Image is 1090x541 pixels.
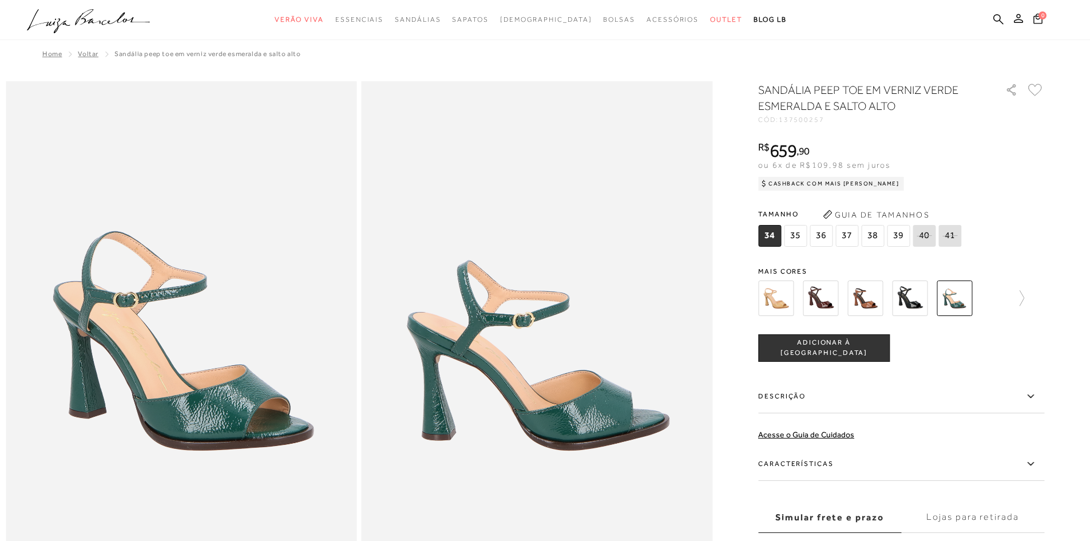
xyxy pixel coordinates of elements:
a: Acesse o Guia de Cuidados [758,430,854,439]
a: BLOG LB [754,9,787,30]
div: Cashback com Mais [PERSON_NAME] [758,177,904,191]
span: Sandálias [395,15,441,23]
a: noSubCategoriesText [603,9,635,30]
span: 38 [861,225,884,247]
span: SANDÁLIA PEEP TOE EM VERNIZ VERDE ESMERALDA E SALTO ALTO [114,50,301,58]
h1: SANDÁLIA PEEP TOE EM VERNIZ VERDE ESMERALDA E SALTO ALTO [758,82,973,114]
span: 40 [913,225,936,247]
a: noSubCategoriesText [710,9,742,30]
span: 137500257 [779,116,825,124]
a: noSubCategoriesText [275,9,324,30]
span: Mais cores [758,268,1044,275]
button: Guia de Tamanhos [819,206,933,224]
img: SANDÁLIA PEEP TOE EM VERNIZ PRETO E SALTO ALTO [892,281,928,316]
span: 39 [887,225,910,247]
span: 0 [1039,11,1047,19]
span: 36 [810,225,833,247]
button: ADICIONAR À [GEOGRAPHIC_DATA] [758,334,890,362]
i: R$ [758,142,770,152]
img: SANDÁLIA PEEP TOE EM VERNIZ VERDE ESMERALDA E SALTO ALTO [937,281,972,316]
span: Bolsas [603,15,635,23]
label: Descrição [758,380,1044,413]
span: 659 [770,140,796,161]
span: Tamanho [758,206,964,223]
button: 0 [1030,13,1046,28]
a: noSubCategoriesText [500,9,592,30]
img: SANDÁLIA PEEP TOE EM VERNIZ CARAMELO DE SALTO ALTO [847,281,883,316]
label: Lojas para retirada [901,502,1044,533]
a: Voltar [78,50,98,58]
span: 90 [799,145,810,157]
a: noSubCategoriesText [452,9,488,30]
span: [DEMOGRAPHIC_DATA] [500,15,592,23]
span: 41 [938,225,961,247]
span: ou 6x de R$109,98 sem juros [758,160,890,169]
span: ADICIONAR À [GEOGRAPHIC_DATA] [759,338,889,358]
span: Outlet [710,15,742,23]
label: Características [758,448,1044,481]
a: noSubCategoriesText [647,9,699,30]
img: SANDÁLIA PEEP TOE EM VERNIZ CAFÉ E SALTO ALTO [803,281,838,316]
label: Simular frete e prazo [758,502,901,533]
span: Essenciais [335,15,383,23]
span: BLOG LB [754,15,787,23]
img: SANDÁLIA PEEP TOE EM VERNIZ BEGE AREIA E SALTO ALTO [758,281,794,316]
i: , [796,146,810,156]
span: Acessórios [647,15,699,23]
span: Sapatos [452,15,488,23]
span: 37 [835,225,858,247]
a: noSubCategoriesText [335,9,383,30]
span: Verão Viva [275,15,324,23]
span: 34 [758,225,781,247]
a: noSubCategoriesText [395,9,441,30]
span: 35 [784,225,807,247]
a: Home [42,50,62,58]
div: CÓD: [758,116,987,123]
